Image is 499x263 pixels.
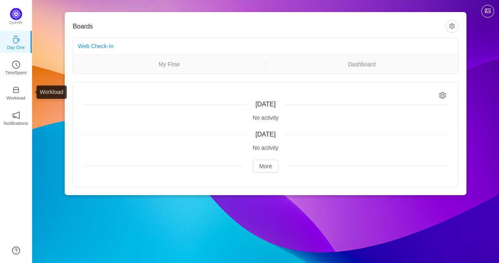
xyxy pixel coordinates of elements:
p: Notifications [4,120,28,127]
a: Dashboard [266,60,458,69]
button: icon: setting [446,20,458,33]
i: icon: coffee [12,35,20,43]
p: TimeSpent [5,69,27,76]
p: Day One [7,44,25,51]
button: More [253,160,278,173]
div: No activity [83,114,448,122]
i: icon: inbox [12,86,20,94]
p: Quantify [9,20,23,26]
a: My Flow [73,60,265,69]
span: [DATE] [256,131,276,138]
a: icon: notificationNotifications [12,114,20,122]
p: Workload [6,94,25,102]
a: icon: clock-circleTimeSpent [12,63,20,71]
h3: Boards [73,22,446,31]
i: icon: notification [12,111,20,119]
a: icon: coffeeDay One [12,38,20,46]
i: icon: setting [439,92,446,99]
img: Quantify [10,8,22,20]
span: [DATE] [256,101,276,108]
a: icon: inboxWorkload [12,88,20,96]
a: icon: question-circle [12,247,20,255]
a: Web Check-In [78,43,113,49]
button: icon: picture [481,5,494,18]
div: No activity [83,144,448,152]
i: icon: clock-circle [12,61,20,69]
